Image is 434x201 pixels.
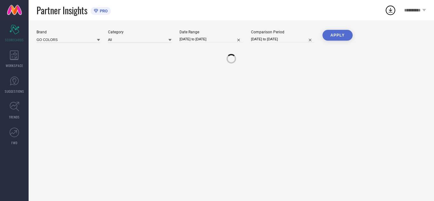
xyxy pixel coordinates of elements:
input: Select date range [180,36,243,43]
span: SCORECARDS [5,37,24,42]
span: Partner Insights [37,4,87,17]
span: SUGGESTIONS [5,89,24,94]
span: PRO [98,9,108,13]
button: APPLY [322,30,353,41]
div: Comparison Period [251,30,315,34]
span: FWD [11,140,17,145]
input: Select comparison period [251,36,315,43]
div: Brand [37,30,100,34]
div: Date Range [180,30,243,34]
div: Category [108,30,172,34]
span: TRENDS [9,115,20,119]
div: Open download list [385,4,396,16]
span: WORKSPACE [6,63,23,68]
